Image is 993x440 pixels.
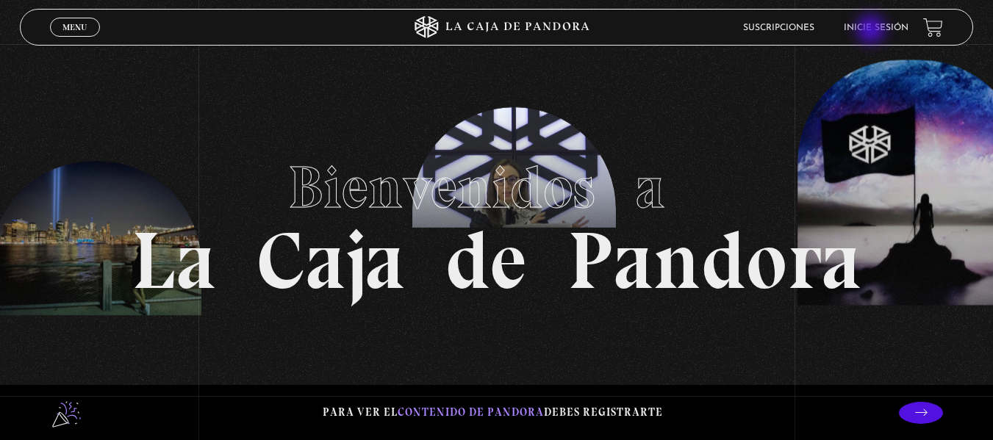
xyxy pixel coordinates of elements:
a: Inicie sesión [844,24,908,32]
span: Cerrar [57,35,92,46]
span: Menu [62,23,87,32]
a: View your shopping cart [923,17,943,37]
a: Suscripciones [743,24,814,32]
p: Para ver el debes registrarte [323,403,663,422]
span: Bienvenidos a [288,152,706,223]
h1: La Caja de Pandora [132,140,861,301]
span: contenido de Pandora [398,405,544,419]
